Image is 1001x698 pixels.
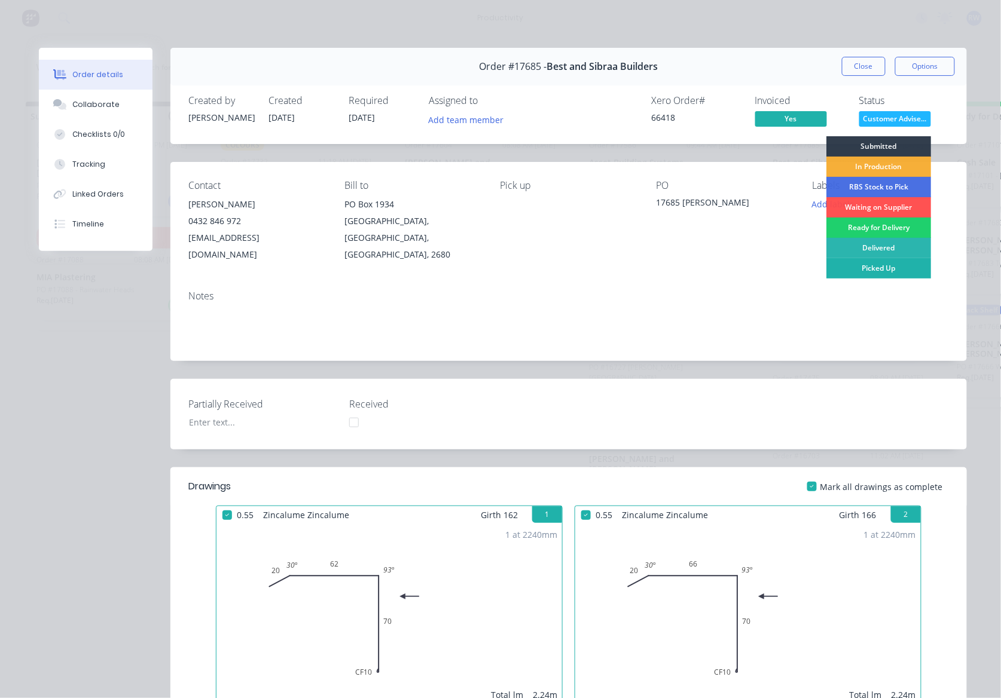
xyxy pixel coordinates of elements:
[895,57,955,76] button: Options
[349,95,414,106] div: Required
[429,111,510,127] button: Add team member
[188,479,231,494] div: Drawings
[859,111,931,129] button: Customer Advise...
[268,112,295,123] span: [DATE]
[344,196,481,263] div: PO Box 1934[GEOGRAPHIC_DATA], [GEOGRAPHIC_DATA], [GEOGRAPHIC_DATA], 2680
[39,90,152,120] button: Collaborate
[547,61,658,72] span: Best and Sibraa Builders
[349,397,499,411] label: Received
[826,238,931,258] div: Delivered
[39,120,152,149] button: Checklists 0/0
[755,111,827,126] span: Yes
[826,258,931,278] div: Picked Up
[188,397,338,411] label: Partially Received
[755,95,845,106] div: Invoiced
[344,196,481,213] div: PO Box 1934
[859,95,949,106] div: Status
[812,180,949,191] div: Labels
[188,95,254,106] div: Created by
[188,290,949,302] div: Notes
[864,528,916,541] div: 1 at 2240mm
[480,61,547,72] span: Order #17685 -
[232,506,258,523] span: 0.55
[656,180,793,191] div: PO
[826,177,931,197] div: RBS Stock to Pick
[826,218,931,238] div: Ready for Delivery
[72,99,120,110] div: Collaborate
[72,129,125,140] div: Checklists 0/0
[39,60,152,90] button: Order details
[826,197,931,218] div: Waiting on Supplier
[617,506,713,523] span: Zincalume Zincalume
[826,136,931,157] div: Submitted
[500,180,637,191] div: Pick up
[591,506,617,523] span: 0.55
[188,196,325,263] div: [PERSON_NAME]0432 846 972[EMAIL_ADDRESS][DOMAIN_NAME]
[656,196,793,213] div: 17685 [PERSON_NAME]
[805,196,860,212] button: Add labels
[505,528,557,541] div: 1 at 2240mm
[188,196,325,213] div: [PERSON_NAME]
[72,159,105,170] div: Tracking
[859,111,931,126] span: Customer Advise...
[842,57,886,76] button: Close
[429,95,548,106] div: Assigned to
[422,111,510,127] button: Add team member
[39,179,152,209] button: Linked Orders
[820,480,943,493] span: Mark all drawings as complete
[481,506,518,523] span: Girth 162
[39,149,152,179] button: Tracking
[268,95,334,106] div: Created
[258,506,354,523] span: Zincalume Zincalume
[532,506,562,523] button: 1
[826,157,931,177] div: In Production
[72,189,124,200] div: Linked Orders
[188,229,325,263] div: [EMAIL_ADDRESS][DOMAIN_NAME]
[188,180,325,191] div: Contact
[651,95,741,106] div: Xero Order #
[651,111,741,124] div: 66418
[72,219,104,229] div: Timeline
[72,69,123,80] div: Order details
[344,180,481,191] div: Bill to
[840,506,877,523] span: Girth 166
[188,111,254,124] div: [PERSON_NAME]
[188,213,325,229] div: 0432 846 972
[891,506,921,523] button: 2
[349,112,375,123] span: [DATE]
[39,209,152,239] button: Timeline
[344,213,481,263] div: [GEOGRAPHIC_DATA], [GEOGRAPHIC_DATA], [GEOGRAPHIC_DATA], 2680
